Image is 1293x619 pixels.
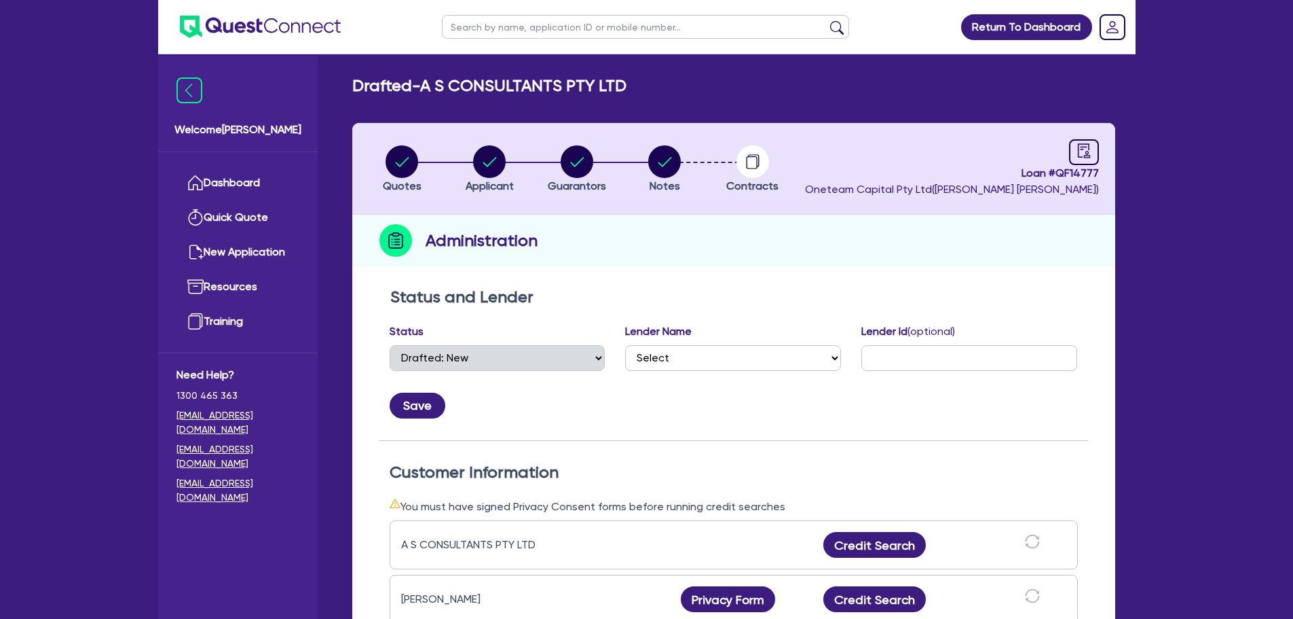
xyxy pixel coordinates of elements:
div: You must have signed Privacy Consent forms before running credit searches [390,498,1078,515]
button: Quotes [382,145,422,195]
span: Oneteam Capital Pty Ltd ( [PERSON_NAME] [PERSON_NAME] ) [805,183,1099,196]
button: Save [390,393,445,419]
button: Privacy Form [681,586,776,612]
span: Welcome [PERSON_NAME] [174,122,301,138]
span: Applicant [466,179,514,192]
img: step-icon [379,224,412,257]
a: [EMAIL_ADDRESS][DOMAIN_NAME] [176,442,299,471]
span: Need Help? [176,367,299,383]
a: [EMAIL_ADDRESS][DOMAIN_NAME] [176,476,299,505]
span: audit [1076,143,1091,158]
span: warning [390,498,400,509]
div: A S CONSULTANTS PTY LTD [401,537,571,553]
h2: Drafted - A S CONSULTANTS PTY LTD [352,76,626,96]
span: Loan # QF14777 [805,165,1099,181]
label: Status [390,323,424,340]
img: resources [187,279,204,295]
button: Guarantors [547,145,607,195]
span: Contracts [726,179,779,192]
label: Lender Id [861,323,955,340]
h2: Customer Information [390,463,1078,482]
button: Applicant [465,145,514,195]
a: audit [1069,139,1099,165]
h2: Administration [426,228,538,253]
span: Guarantors [548,179,606,192]
button: sync [1021,588,1044,612]
a: Resources [176,270,299,304]
button: Notes [648,145,681,195]
span: sync [1025,588,1040,603]
a: Dropdown toggle [1095,10,1130,45]
button: Credit Search [823,532,926,558]
button: sync [1021,533,1044,557]
img: training [187,313,204,330]
input: Search by name, application ID or mobile number... [442,15,849,39]
span: 1300 465 363 [176,389,299,403]
img: new-application [187,244,204,260]
a: [EMAIL_ADDRESS][DOMAIN_NAME] [176,408,299,437]
button: Contracts [726,145,779,195]
a: New Application [176,235,299,270]
div: [PERSON_NAME] [401,591,571,607]
a: Return To Dashboard [961,14,1092,40]
label: Lender Name [625,323,692,340]
span: (optional) [907,325,955,338]
h2: Status and Lender [390,287,1077,307]
span: sync [1025,534,1040,549]
a: Training [176,304,299,339]
img: quest-connect-logo-blue [180,16,341,38]
a: Quick Quote [176,200,299,235]
a: Dashboard [176,166,299,200]
span: Quotes [383,179,421,192]
img: quick-quote [187,209,204,226]
button: Credit Search [823,586,926,612]
span: Notes [650,179,680,192]
img: icon-menu-close [176,77,202,103]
